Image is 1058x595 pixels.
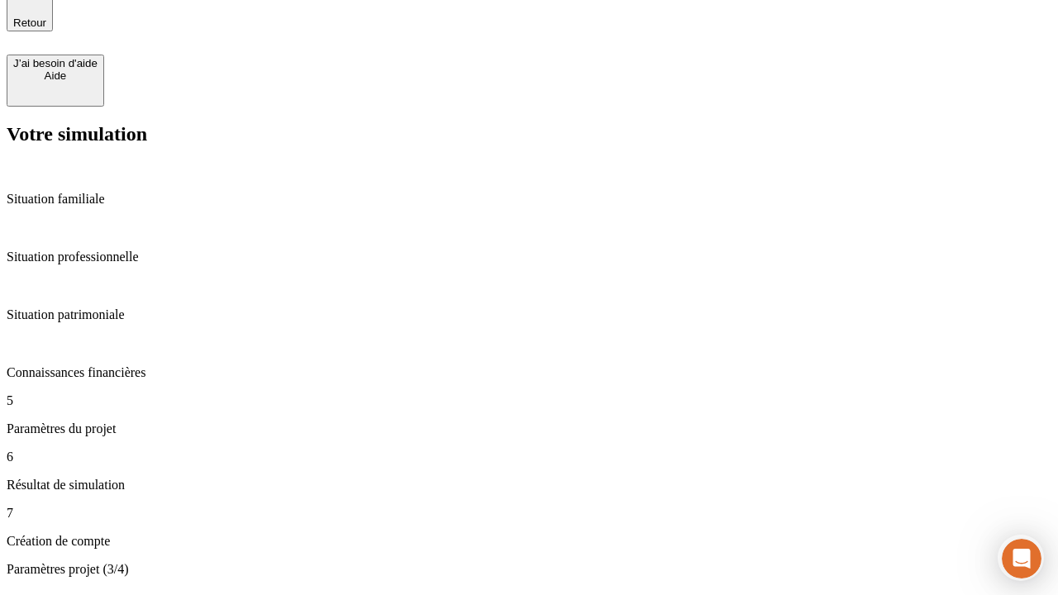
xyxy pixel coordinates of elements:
[7,365,1051,380] p: Connaissances financières
[7,506,1051,521] p: 7
[7,123,1051,145] h2: Votre simulation
[7,307,1051,322] p: Situation patrimoniale
[13,57,98,69] div: J’ai besoin d'aide
[7,562,1051,577] p: Paramètres projet (3/4)
[7,250,1051,264] p: Situation professionnelle
[7,450,1051,464] p: 6
[7,534,1051,549] p: Création de compte
[7,192,1051,207] p: Situation familiale
[13,17,46,29] span: Retour
[7,421,1051,436] p: Paramètres du projet
[13,69,98,82] div: Aide
[7,393,1051,408] p: 5
[1002,539,1041,578] iframe: Intercom live chat
[998,535,1044,581] iframe: Intercom live chat discovery launcher
[7,478,1051,493] p: Résultat de simulation
[7,55,104,107] button: J’ai besoin d'aideAide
